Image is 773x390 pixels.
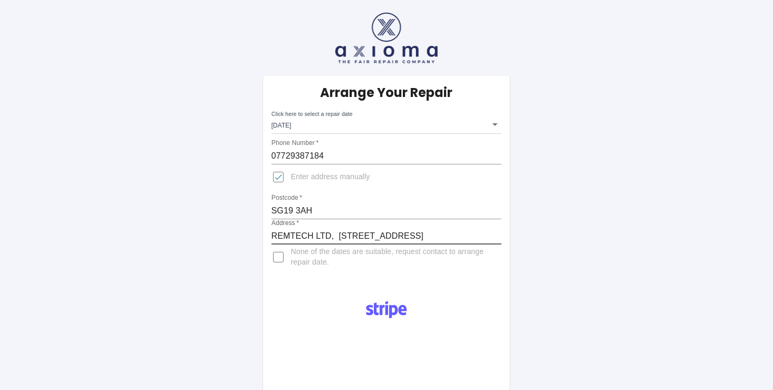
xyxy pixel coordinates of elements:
[335,13,438,63] img: axioma
[360,297,413,323] img: Logo
[291,247,494,268] span: None of the dates are suitable, request contact to arrange repair date.
[272,139,318,148] label: Phone Number
[272,115,502,134] div: [DATE]
[272,219,299,228] label: Address
[272,110,353,118] label: Click here to select a repair date
[272,193,302,202] label: Postcode
[291,172,370,182] span: Enter address manually
[321,84,453,101] h5: Arrange Your Repair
